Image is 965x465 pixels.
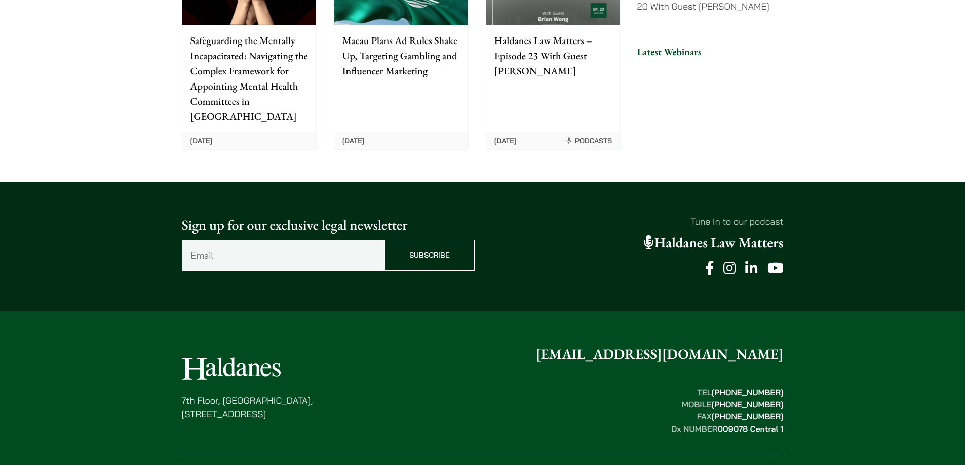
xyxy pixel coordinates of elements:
[182,394,313,421] p: 7th Floor, [GEOGRAPHIC_DATA], [STREET_ADDRESS]
[190,33,308,124] p: Safeguarding the Mentally Incapacitated: Navigating the Complex Framework for Appointing Mental H...
[182,240,384,271] input: Email
[565,136,612,145] span: Podcasts
[182,215,475,236] p: Sign up for our exclusive legal newsletter
[494,33,612,78] p: Haldanes Law Matters – Episode 23 With Guest [PERSON_NAME]
[712,411,784,421] mark: [PHONE_NUMBER]
[644,234,784,252] a: Haldanes Law Matters
[712,399,784,409] mark: [PHONE_NUMBER]
[717,424,783,434] mark: 009078 Central 1
[491,215,784,228] p: Tune in to our podcast
[637,46,784,58] h3: Latest Webinars
[190,136,213,145] time: [DATE]
[536,345,784,363] a: [EMAIL_ADDRESS][DOMAIN_NAME]
[384,240,475,271] input: Subscribe
[671,387,783,434] strong: TEL MOBILE FAX Dx NUMBER
[342,33,460,78] p: Macau Plans Ad Rules Shake Up, Targeting Gambling and Influencer Marketing
[182,357,281,380] img: Logo of Haldanes
[712,387,784,397] mark: [PHONE_NUMBER]
[494,136,517,145] time: [DATE]
[342,136,365,145] time: [DATE]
